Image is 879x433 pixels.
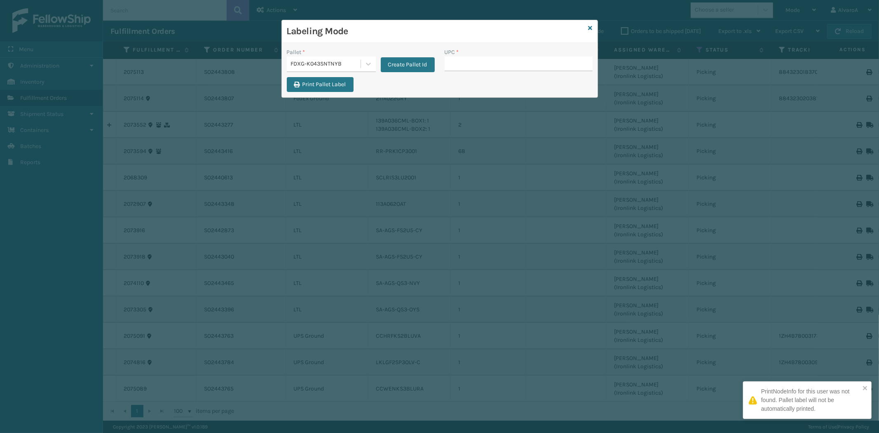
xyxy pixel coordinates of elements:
div: FDXG-K043SNTNYB [291,60,361,68]
label: Pallet [287,48,305,56]
button: close [863,385,868,393]
label: UPC [445,48,459,56]
div: PrintNodeInfo for this user was not found. Pallet label will not be automatically printed. [761,387,860,413]
button: Print Pallet Label [287,77,354,92]
h3: Labeling Mode [287,25,585,38]
button: Create Pallet Id [381,57,435,72]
